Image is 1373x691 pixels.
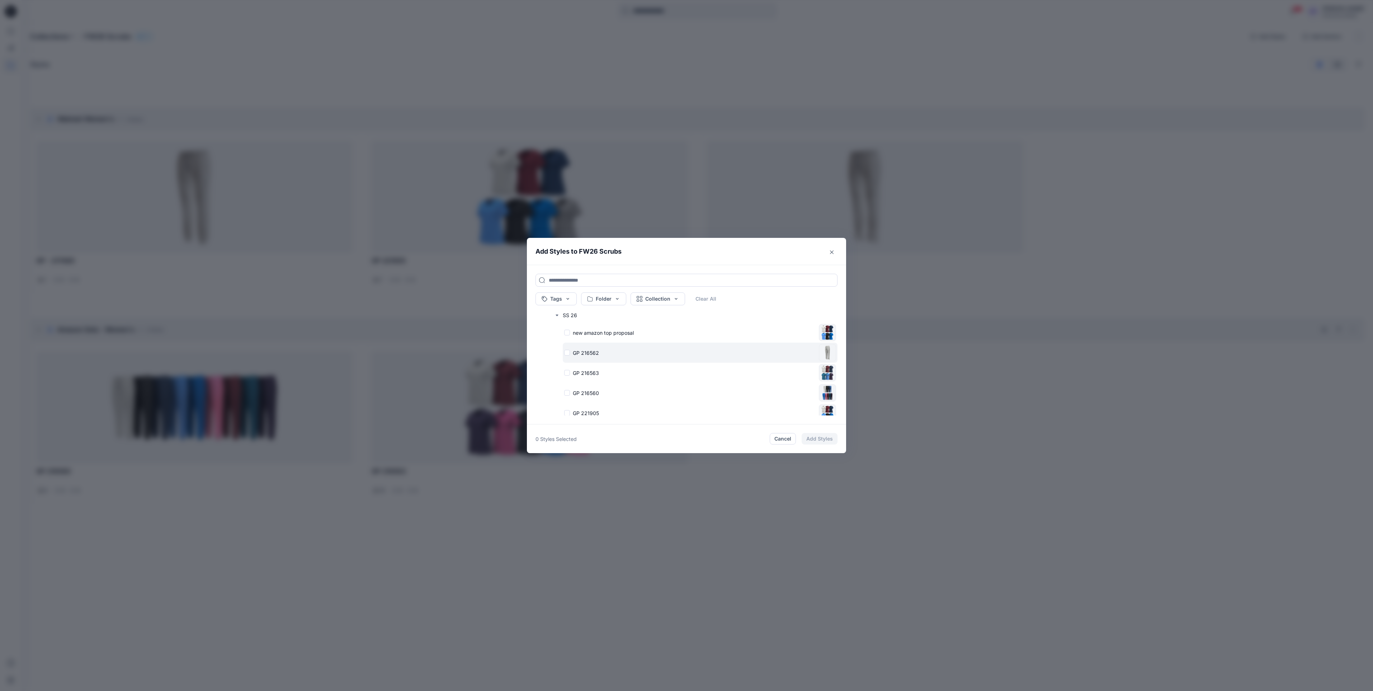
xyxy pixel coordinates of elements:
p: GP 216560 [573,389,599,397]
button: Cancel [770,433,796,445]
button: Collection [631,292,685,305]
button: Folder [581,292,626,305]
p: GP 221905 [573,409,599,417]
p: 0 Styles Selected [535,435,577,443]
header: Add Styles to FW26 Scrubs [527,238,846,265]
p: GP 216563 [573,369,599,377]
button: Tags [535,292,577,305]
p: GP 216562 [573,349,599,357]
button: Close [826,246,838,258]
p: new amazon top proposal [573,329,634,337]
